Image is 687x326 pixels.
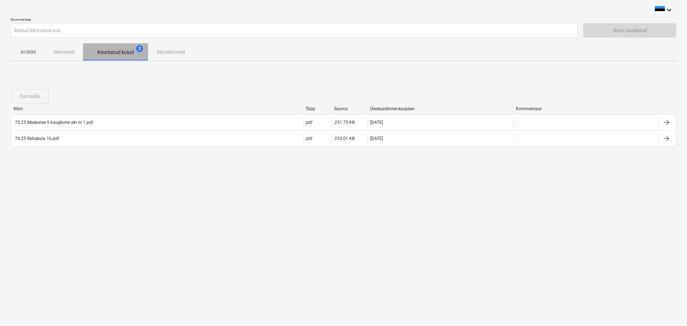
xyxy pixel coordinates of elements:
[370,106,510,111] div: Üleslaadimise kuupäev
[136,45,143,52] span: 2
[516,106,656,111] div: Kommentaar
[97,49,134,56] p: Kinnitatud kulud
[516,120,517,125] div: -
[335,120,355,125] div: 251.75 KB
[516,136,517,141] div: -
[306,106,328,111] div: Tüüp
[334,106,364,111] div: Suurus
[335,136,355,141] div: 253.01 KB
[370,120,383,125] div: [DATE]
[14,120,93,125] div: 75.25 Maepalse 9 kaugkutte akt nr 1.pdf
[14,136,59,141] div: 76.25 Rabakula 16.pdf
[306,120,312,125] div: pdf
[11,17,578,23] p: Kommentaar
[19,48,36,56] p: Artiklid
[370,136,383,141] div: [DATE]
[14,106,300,111] div: Nimi
[665,6,673,14] i: keyboard_arrow_down
[306,136,312,141] div: pdf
